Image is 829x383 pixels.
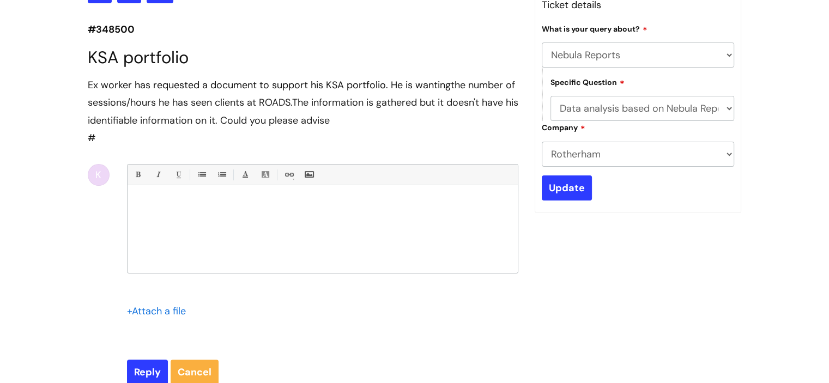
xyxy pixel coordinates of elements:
h1: KSA portfolio [88,47,518,68]
div: # [88,76,518,147]
div: K [88,164,110,186]
span: + [127,305,132,318]
input: Update [542,175,592,200]
a: Insert Image... [302,168,316,181]
a: • Unordered List (Ctrl-Shift-7) [195,168,208,181]
label: Specific Question [550,76,625,87]
span: entifiable information on it. Could you please advise [96,114,330,127]
div: Attach a file [127,302,192,320]
div: Ex worker has requested a document to support his KSA portfolio. He is wanting [88,76,518,129]
a: Italic (Ctrl-I) [151,168,165,181]
a: 1. Ordered List (Ctrl-Shift-8) [215,168,228,181]
a: Link [282,168,295,181]
span: The information is gathered but it doesn't have his id [88,96,518,126]
label: What is your query about? [542,23,648,34]
label: Company [542,121,585,132]
p: #348500 [88,21,518,38]
a: Bold (Ctrl-B) [131,168,144,181]
a: Font Color [238,168,252,181]
a: Back Color [258,168,272,181]
a: Underline(Ctrl-U) [171,168,185,181]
